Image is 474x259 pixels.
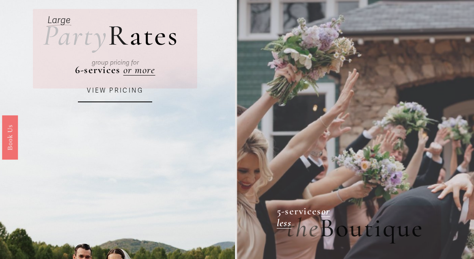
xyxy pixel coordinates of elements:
[43,21,179,50] h2: ates
[75,64,121,76] strong: 6-services
[78,80,152,102] a: VIEW PRICING
[47,15,71,26] em: Large
[43,18,108,53] em: Party
[92,58,139,67] em: group pricing for
[277,205,330,229] a: or less
[319,212,424,244] span: Boutique
[277,205,321,217] strong: 5-services
[2,115,18,160] a: Book Us
[108,18,129,53] span: R
[123,64,155,76] a: or more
